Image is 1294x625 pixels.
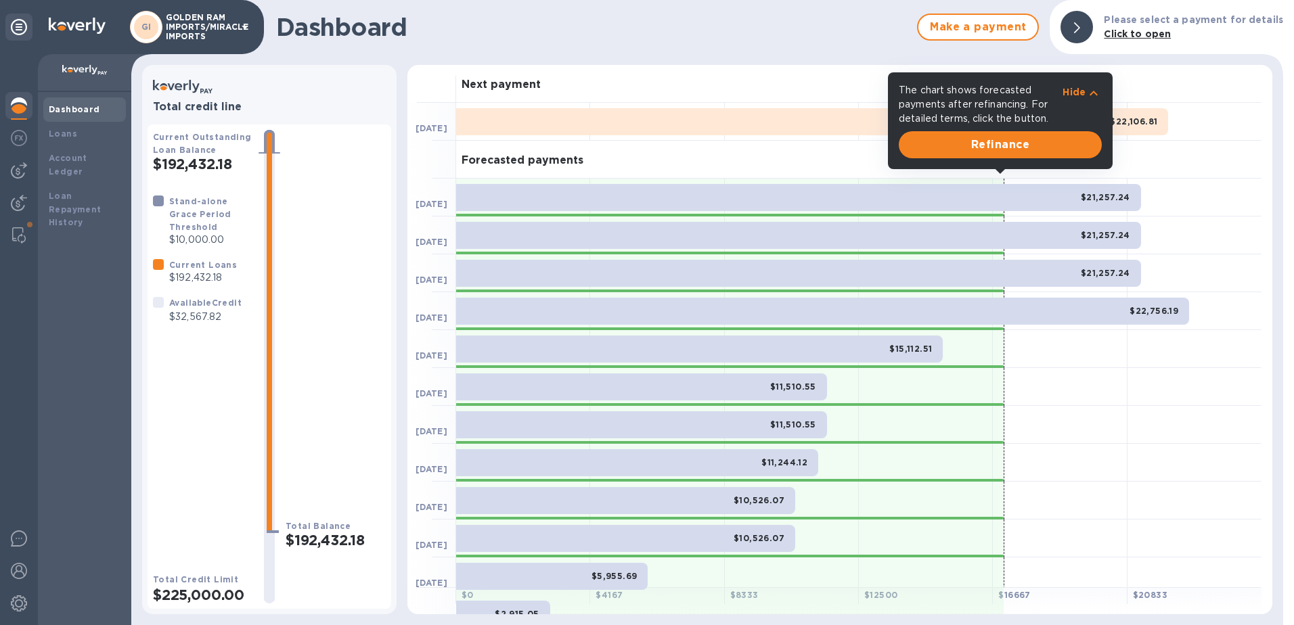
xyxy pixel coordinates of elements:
p: GOLDEN RAM IMPORTS/MIRACLE IMPORTS [166,13,233,41]
b: $10,526.07 [734,533,784,543]
div: Unpin categories [5,14,32,41]
b: $21,257.24 [1081,268,1130,278]
b: [DATE] [416,578,447,588]
span: Make a payment [929,19,1027,35]
p: $10,000.00 [169,233,253,247]
b: $21,257.24 [1081,230,1130,240]
b: Account Ledger [49,153,87,177]
button: Refinance [899,131,1102,158]
b: [DATE] [416,275,447,285]
b: $5,955.69 [592,571,638,581]
b: $15,112.51 [889,344,932,354]
span: Refinance [910,137,1091,153]
b: Current Outstanding Loan Balance [153,132,252,155]
b: Stand-alone Grace Period Threshold [169,196,231,232]
b: Loans [49,129,77,139]
b: $22,106.81 [1110,116,1157,126]
b: $10,526.07 [734,495,784,505]
h2: $192,432.18 [286,532,386,549]
h2: $192,432.18 [153,156,253,172]
b: GI [141,22,152,32]
b: $11,244.12 [761,457,807,467]
b: [DATE] [416,464,447,474]
b: Available Credit [169,298,242,308]
h2: $225,000.00 [153,586,253,603]
h3: Forecasted payments [462,154,583,167]
b: [DATE] [416,123,447,133]
p: The chart shows forecasted payments after refinancing. For detailed terms, click the button. [899,83,1063,126]
b: $11,510.55 [770,381,816,392]
b: [DATE] [416,426,447,436]
b: Please select a payment for details [1104,14,1283,25]
b: $ 20833 [1133,590,1167,600]
b: [DATE] [416,388,447,398]
b: Click to open [1104,28,1171,39]
b: Total Balance [286,521,351,531]
img: Foreign exchange [11,130,27,146]
b: $22,756.19 [1130,306,1178,316]
b: [DATE] [416,199,447,209]
b: $ 16667 [998,590,1030,600]
b: Dashboard [49,104,100,114]
p: $32,567.82 [169,310,242,324]
p: $192,432.18 [169,271,237,285]
h3: Next payment [462,78,541,91]
b: $11,510.55 [770,419,816,430]
b: [DATE] [416,540,447,550]
b: Total Credit Limit [153,574,238,584]
b: [DATE] [416,350,447,361]
b: Loan Repayment History [49,191,102,228]
img: Logo [49,18,106,34]
button: Hide [1063,85,1102,99]
p: Hide [1063,85,1086,99]
b: [DATE] [416,312,447,323]
b: $21,257.24 [1081,192,1130,202]
b: Current Loans [169,260,237,270]
b: [DATE] [416,237,447,247]
b: [DATE] [416,502,447,512]
h3: Total credit line [153,101,386,114]
button: Make a payment [917,14,1039,41]
h1: Dashboard [276,13,910,41]
b: $2,915.05 [495,609,539,619]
